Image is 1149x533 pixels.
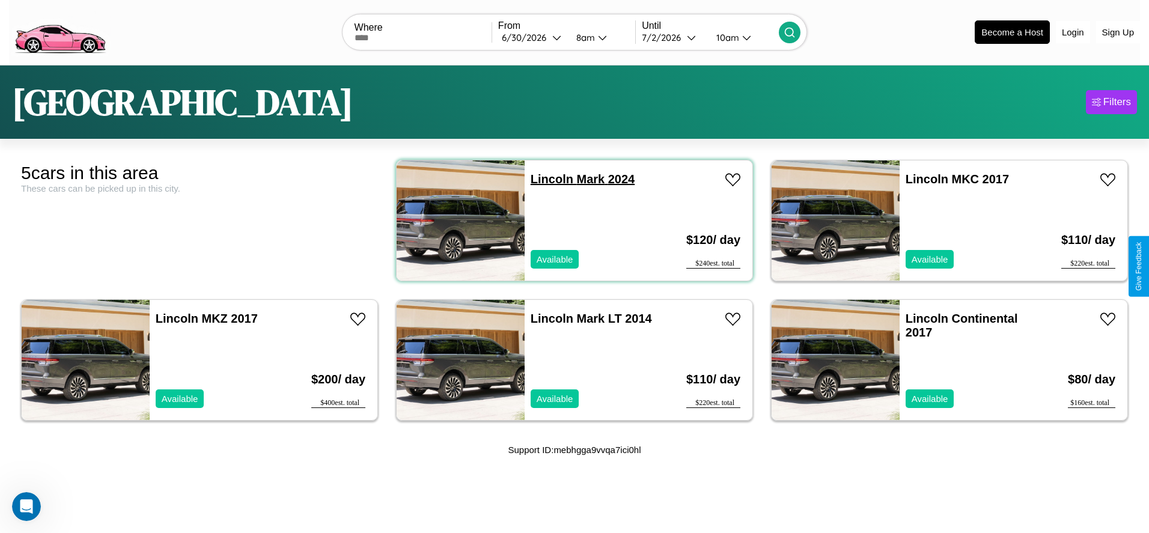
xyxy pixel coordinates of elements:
[975,20,1050,44] button: Become a Host
[531,172,635,186] a: Lincoln Mark 2024
[12,78,353,127] h1: [GEOGRAPHIC_DATA]
[906,172,1009,186] a: Lincoln MKC 2017
[531,312,652,325] a: Lincoln Mark LT 2014
[1061,221,1115,259] h3: $ 110 / day
[9,6,111,56] img: logo
[537,391,573,407] p: Available
[686,398,740,408] div: $ 220 est. total
[1068,361,1115,398] h3: $ 80 / day
[1068,398,1115,408] div: $ 160 est. total
[1096,21,1140,43] button: Sign Up
[498,20,635,31] label: From
[1086,90,1137,114] button: Filters
[570,32,598,43] div: 8am
[508,442,641,458] p: Support ID: mebhgga9vvqa7ici0hl
[1103,96,1131,108] div: Filters
[642,32,687,43] div: 7 / 2 / 2026
[311,361,365,398] h3: $ 200 / day
[156,312,258,325] a: Lincoln MKZ 2017
[498,31,567,44] button: 6/30/2026
[12,492,41,521] iframe: Intercom live chat
[912,391,948,407] p: Available
[311,398,365,408] div: $ 400 est. total
[1061,259,1115,269] div: $ 220 est. total
[162,391,198,407] p: Available
[502,32,552,43] div: 6 / 30 / 2026
[21,163,378,183] div: 5 cars in this area
[21,183,378,193] div: These cars can be picked up in this city.
[642,20,779,31] label: Until
[707,31,779,44] button: 10am
[686,361,740,398] h3: $ 110 / day
[1056,21,1090,43] button: Login
[355,22,492,33] label: Where
[710,32,742,43] div: 10am
[1135,242,1143,291] div: Give Feedback
[686,259,740,269] div: $ 240 est. total
[686,221,740,259] h3: $ 120 / day
[906,312,1018,339] a: Lincoln Continental 2017
[537,251,573,267] p: Available
[912,251,948,267] p: Available
[567,31,635,44] button: 8am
